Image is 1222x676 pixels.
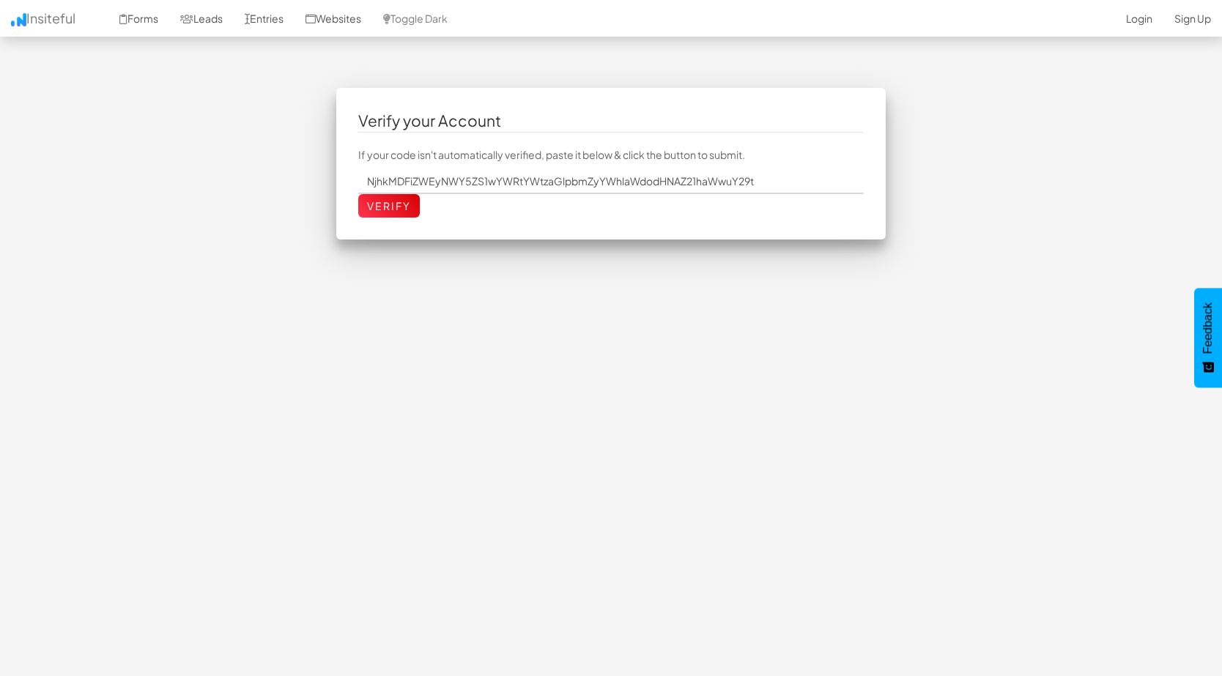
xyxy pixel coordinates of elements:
[358,147,864,162] p: If your code isn't automatically verified, paste it below & click the button to submit.
[1201,302,1215,354] span: Feedback
[358,169,864,194] input: Enter your code here.
[358,110,864,133] legend: Verify your Account
[358,194,420,218] input: Verify
[11,13,26,26] img: icon.png
[1194,288,1222,387] button: Feedback - Show survey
